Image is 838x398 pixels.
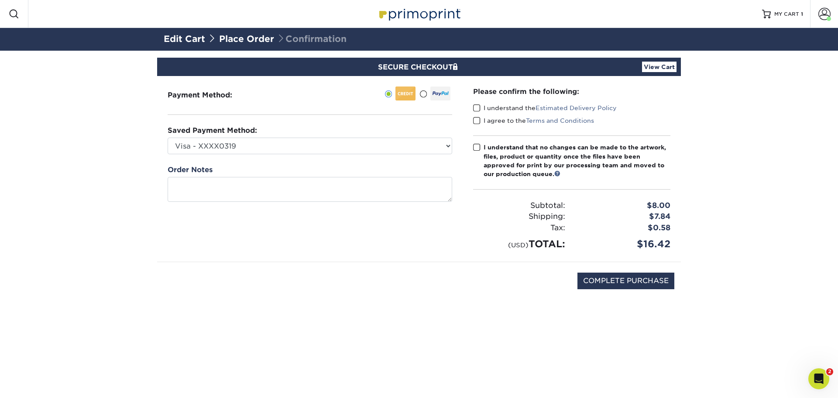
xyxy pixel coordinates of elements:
[536,104,617,111] a: Estimated Delivery Policy
[801,11,803,17] span: 1
[467,211,572,222] div: Shipping:
[168,91,254,99] h3: Payment Method:
[168,165,213,175] label: Order Notes
[164,34,205,44] a: Edit Cart
[572,237,677,251] div: $16.42
[168,125,257,136] label: Saved Payment Method:
[577,273,674,289] input: COMPLETE PURCHASE
[572,200,677,211] div: $8.00
[826,368,833,375] span: 2
[277,34,347,44] span: Confirmation
[774,10,799,18] span: MY CART
[467,237,572,251] div: TOTAL:
[378,63,460,71] span: SECURE CHECKOUT
[219,34,274,44] a: Place Order
[572,222,677,234] div: $0.58
[808,368,829,389] iframe: Intercom live chat
[473,87,670,97] div: Please confirm the following:
[467,222,572,234] div: Tax:
[164,273,207,298] img: DigiCert Secured Site Seal
[473,104,617,112] label: I understand the
[508,241,529,249] small: (USD)
[473,116,594,125] label: I agree to the
[467,200,572,211] div: Subtotal:
[572,211,677,222] div: $7.84
[526,117,594,124] a: Terms and Conditions
[642,62,677,72] a: View Cart
[375,4,463,23] img: Primoprint
[484,143,670,179] div: I understand that no changes can be made to the artwork, files, product or quantity once the file...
